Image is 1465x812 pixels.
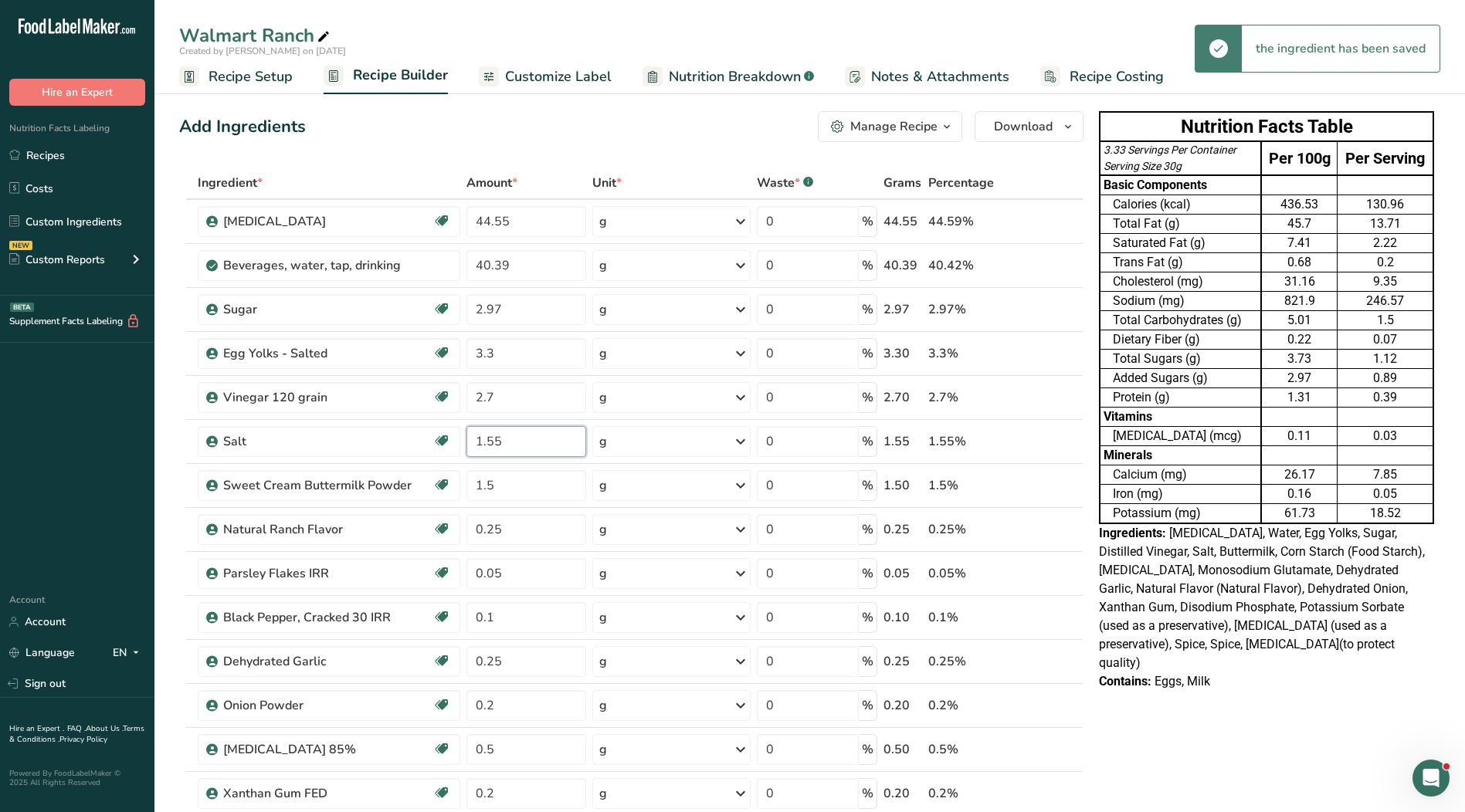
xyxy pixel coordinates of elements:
span: Recipe Setup [209,66,293,87]
span: Recipe Costing [1070,66,1164,87]
div: Black Pepper, Cracked 30 IRR [223,608,416,627]
td: Sodium (mg) [1100,292,1261,311]
td: Vitamins [1100,408,1261,427]
div: 1.31 [1265,388,1334,407]
td: Dietary Fiber (g) [1100,330,1261,350]
div: 1.5 [1341,311,1429,330]
span: Nutrition Breakdown [669,66,801,87]
button: Manage Recipe [818,111,962,142]
div: 0.07 [1341,330,1429,349]
th: Nutrition Facts Table [1100,112,1433,141]
div: 3.73 [1265,350,1334,368]
div: 0.1% [928,608,1010,627]
div: 1.12 [1341,350,1429,368]
div: 0.10 [883,608,922,627]
button: Hire an Expert [9,79,145,106]
div: 0.03 [1341,427,1429,445]
div: 0.11 [1265,427,1334,445]
span: Contains: [1099,674,1151,689]
td: Basic Components [1100,175,1261,195]
div: the ingredient has been saved [1242,25,1440,72]
div: NEW [9,241,32,250]
div: g [599,740,607,759]
div: Sweet Cream Buttermilk Powder [223,476,416,495]
div: 2.70 [883,388,922,407]
div: Powered By FoodLabelMaker © 2025 All Rights Reserved [9,769,145,787]
td: Trans Fat (g) [1100,253,1261,272]
button: Download [975,111,1083,142]
div: 18.52 [1341,504,1429,523]
div: 31.16 [1265,272,1334,291]
div: 45.7 [1265,215,1334,233]
td: Total Carbohydrates (g) [1100,311,1261,330]
a: Customize Label [479,59,612,94]
td: Total Fat (g) [1100,215,1261,234]
div: 1.55 [883,432,922,451]
div: Dehydrated Garlic [223,652,416,671]
a: Recipe Setup [179,59,293,94]
td: Iron (mg) [1100,485,1261,504]
span: Notes & Attachments [871,66,1009,87]
div: g [599,520,607,539]
div: Sugar [223,300,416,319]
span: Download [994,117,1053,136]
div: 1.5% [928,476,1010,495]
div: 61.73 [1265,504,1334,523]
div: g [599,696,607,715]
a: Nutrition Breakdown [643,59,814,94]
td: Cholesterol (mg) [1100,272,1261,292]
div: 2.7% [928,388,1010,407]
div: 44.55 [883,212,922,231]
div: Waste [757,174,813,192]
div: 1.55% [928,432,1010,451]
div: 0.25 [883,520,922,539]
div: Manage Recipe [850,117,938,136]
div: 0.25 [883,652,922,671]
div: g [599,256,607,275]
div: Natural Ranch Flavor [223,520,416,539]
div: 7.41 [1265,234,1334,252]
div: Add Ingredients [179,114,306,140]
div: 0.25% [928,652,1010,671]
div: g [599,652,607,671]
div: 0.50 [883,740,922,759]
div: Onion Powder [223,696,416,715]
div: g [599,212,607,231]
div: 9.35 [1341,272,1429,291]
div: 44.59% [928,212,1010,231]
div: g [599,608,607,627]
span: Serving Size [1104,160,1161,172]
div: 7.85 [1341,465,1429,484]
div: g [599,432,607,451]
div: g [599,388,607,407]
div: 0.5% [928,740,1010,759]
span: 30g [1163,160,1182,172]
span: Recipe Builder [353,65,448,86]
span: Eggs, Milk [1155,674,1210,689]
a: Privacy Policy [59,734,107,745]
td: Protein (g) [1100,388,1261,408]
a: FAQ . [67,723,86,734]
div: g [599,300,607,319]
td: Minerals [1100,446,1261,465]
div: Walmart Ranch [179,22,333,49]
a: Language [9,639,75,666]
div: 0.05 [883,564,922,583]
span: Ingredient [198,174,263,192]
a: Recipe Builder [324,58,448,95]
div: Vinegar 120 grain [223,388,416,407]
div: 1.50 [883,476,922,495]
span: Unit [592,174,622,192]
td: Calcium (mg) [1100,465,1261,485]
div: 5.01 [1265,311,1334,330]
a: Recipe Costing [1040,59,1164,94]
div: 0.2 [1341,253,1429,272]
div: 246.57 [1341,292,1429,310]
span: Grams [883,174,921,192]
a: About Us . [86,723,123,734]
span: Created by [PERSON_NAME] on [DATE] [179,45,346,57]
div: 2.97% [928,300,1010,319]
div: 40.42% [928,256,1010,275]
td: Per 100g [1261,141,1338,175]
div: [MEDICAL_DATA] [223,212,416,231]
